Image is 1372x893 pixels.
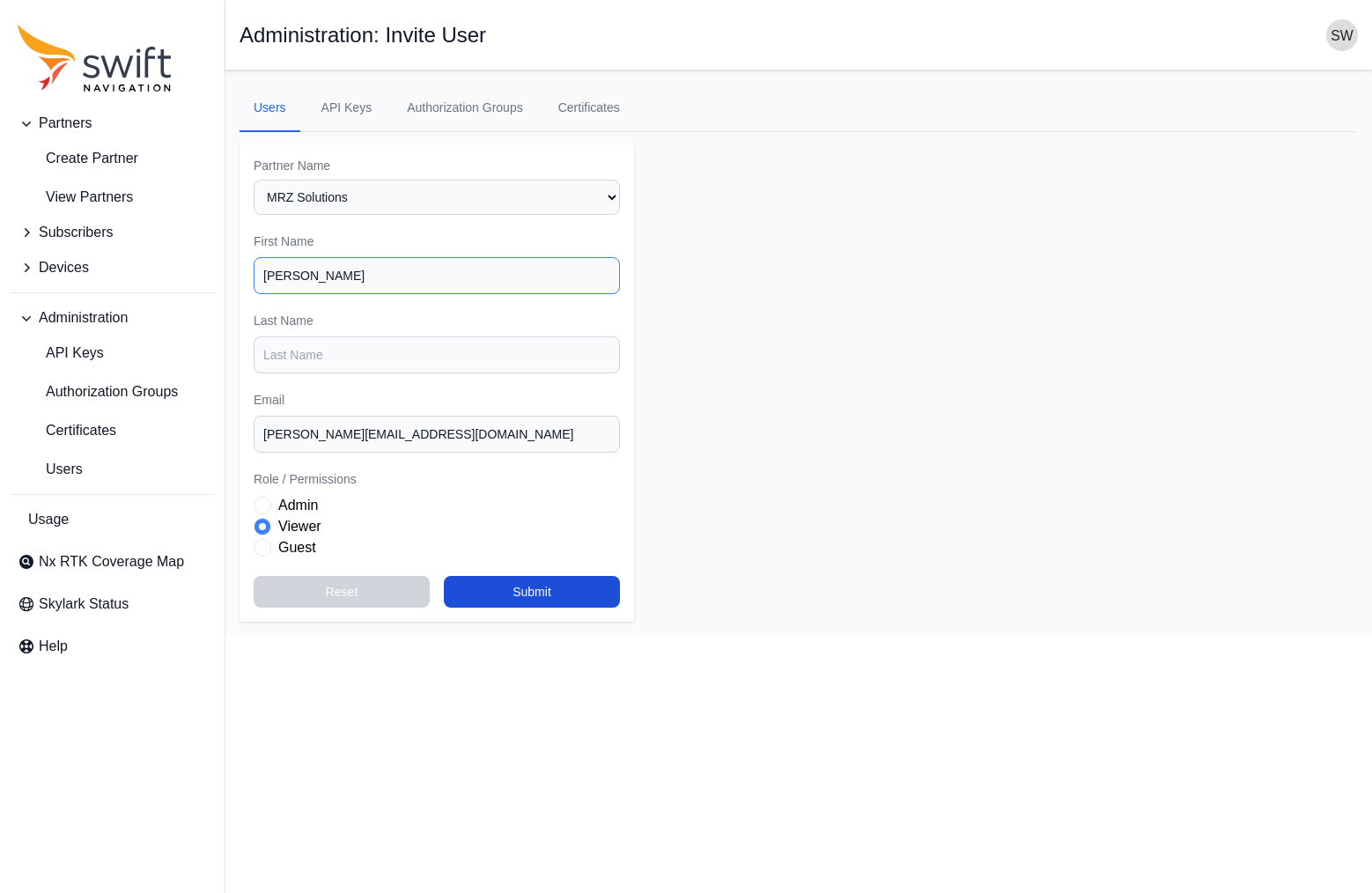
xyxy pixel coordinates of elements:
[254,232,620,250] label: First Name
[11,374,214,410] a: Authorization Groups
[393,85,537,132] a: Authorization Groups
[39,257,89,278] span: Devices
[254,180,620,215] select: Partner Name
[11,250,214,285] button: Devices
[11,141,214,176] a: create-partner
[39,636,68,657] span: Help
[11,180,214,215] a: View Partners
[254,157,620,174] label: Partner Name
[39,307,128,328] span: Administration
[11,106,214,141] button: Partners
[11,544,214,579] a: Nx RTK Coverage Map
[11,336,214,371] a: API Keys
[254,312,620,329] label: Last Name
[278,495,318,516] label: Admin
[254,470,620,488] label: Role / Permissions
[11,587,214,622] a: Skylark Status
[39,222,113,243] span: Subscribers
[18,459,83,480] span: Users
[39,551,184,572] span: Nx RTK Coverage Map
[11,502,214,537] a: Usage
[254,416,620,453] input: email@address.com
[18,343,104,364] span: API Keys
[240,85,300,132] a: Users
[254,576,430,608] button: Reset
[254,391,620,409] label: Email
[254,336,620,373] input: Last Name
[307,85,387,132] a: API Keys
[18,420,116,441] span: Certificates
[11,452,214,487] a: Users
[18,187,133,208] span: View Partners
[11,629,214,664] a: Help
[11,413,214,448] a: Certificates
[1326,19,1358,51] img: user photo
[28,509,69,530] span: Usage
[11,215,214,250] button: Subscribers
[240,25,486,46] h1: Administration: Invite User
[254,257,620,294] input: First Name
[544,85,634,132] a: Certificates
[39,594,129,615] span: Skylark Status
[444,576,620,608] button: Submit
[39,113,92,134] span: Partners
[278,516,321,537] label: Viewer
[18,148,138,169] span: Create Partner
[254,495,620,558] div: Role
[278,537,316,558] label: Guest
[11,300,214,336] button: Administration
[18,381,178,402] span: Authorization Groups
